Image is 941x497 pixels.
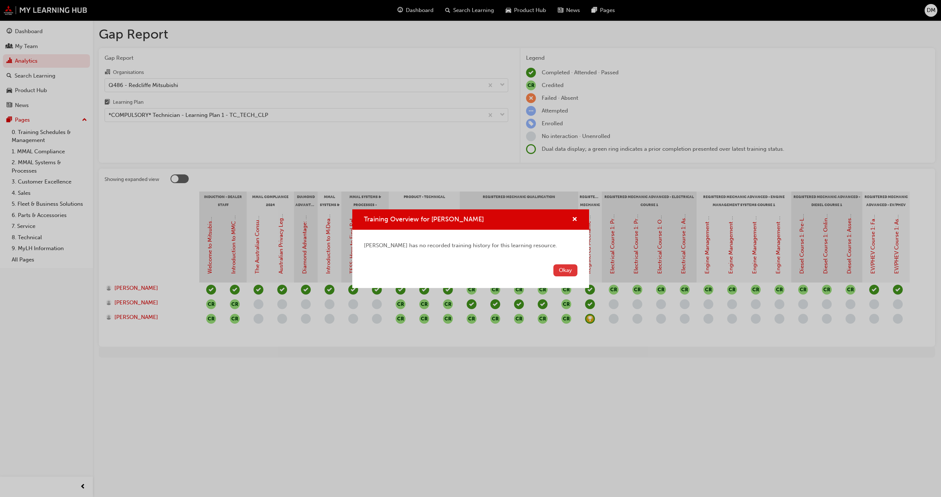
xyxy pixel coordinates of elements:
[572,217,577,223] span: cross-icon
[553,264,577,276] button: Okay
[572,215,577,224] button: cross-icon
[352,209,589,288] div: Training Overview for LIAM BARRON
[364,241,577,250] div: [PERSON_NAME] has no recorded training history for this learning resource.
[364,215,484,223] span: Training Overview for [PERSON_NAME]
